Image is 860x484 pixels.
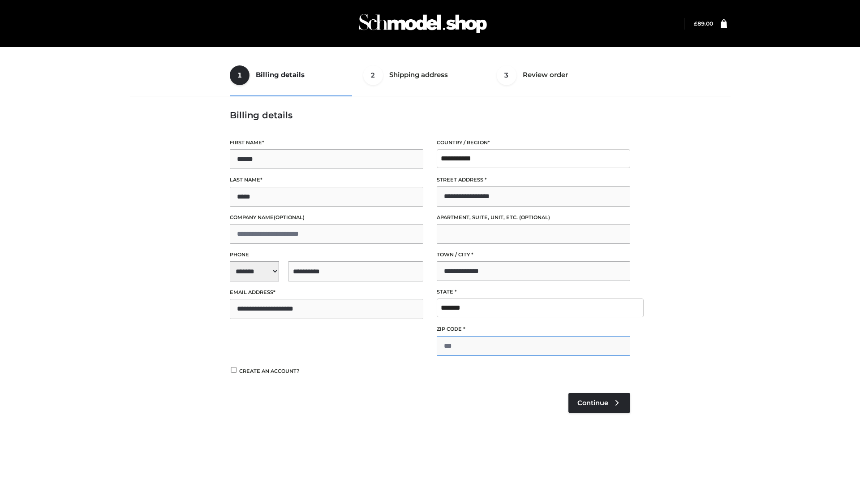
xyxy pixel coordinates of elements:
label: Phone [230,251,423,259]
label: First name [230,138,423,147]
span: (optional) [274,214,305,220]
span: Create an account? [239,368,300,374]
span: Continue [577,399,608,407]
label: Country / Region [437,138,630,147]
label: Street address [437,176,630,184]
label: Town / City [437,251,630,259]
span: £ [694,20,697,27]
span: (optional) [519,214,550,220]
a: £89.00 [694,20,713,27]
label: Last name [230,176,423,184]
img: Schmodel Admin 964 [356,6,490,41]
label: Company name [230,213,423,222]
label: Apartment, suite, unit, etc. [437,213,630,222]
h3: Billing details [230,110,630,121]
bdi: 89.00 [694,20,713,27]
a: Continue [568,393,630,413]
label: Email address [230,288,423,297]
input: Create an account? [230,367,238,373]
label: State [437,288,630,296]
label: ZIP Code [437,325,630,333]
